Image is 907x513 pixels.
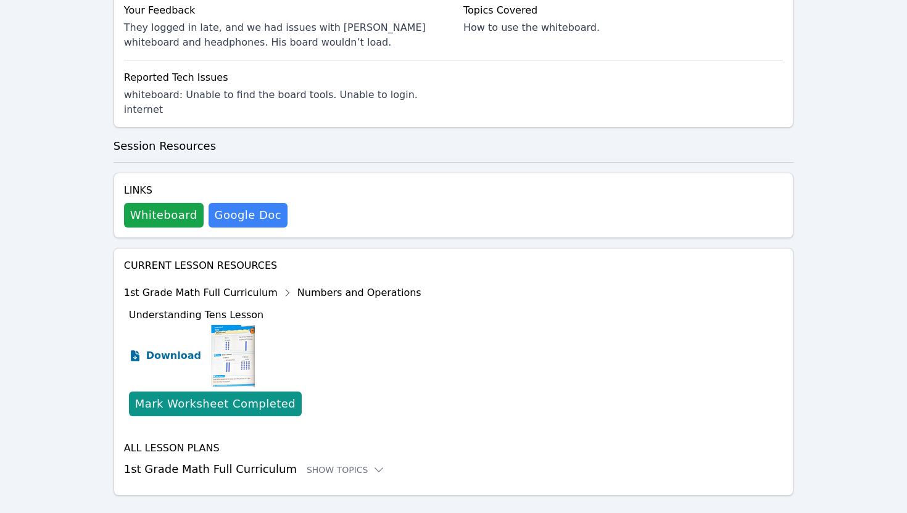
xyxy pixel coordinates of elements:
button: Mark Worksheet Completed [129,392,302,416]
h4: Links [124,183,288,198]
div: 1st Grade Math Full Curriculum Numbers and Operations [124,283,421,303]
li: internet [124,102,784,117]
span: Understanding Tens Lesson [129,309,264,321]
div: They logged in late, and we had issues with [PERSON_NAME] whiteboard and headphones. His board wo... [124,20,444,50]
button: Show Topics [307,464,386,476]
div: How to use the whiteboard. [463,20,783,35]
span: Download [146,348,201,363]
h4: Current Lesson Resources [124,258,784,273]
a: Download [129,325,201,387]
div: Topics Covered [463,3,783,18]
div: Mark Worksheet Completed [135,395,296,412]
li: whiteboard : Unable to find the board tools. Unable to login. [124,88,784,102]
img: Understanding Tens Lesson [211,325,255,387]
div: Reported Tech Issues [124,70,784,85]
button: Whiteboard [124,203,204,228]
h3: Session Resources [114,137,794,155]
div: Your Feedback [124,3,444,18]
a: Google Doc [209,203,288,228]
h4: All Lesson Plans [124,441,784,456]
h3: 1st Grade Math Full Curriculum [124,461,784,478]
